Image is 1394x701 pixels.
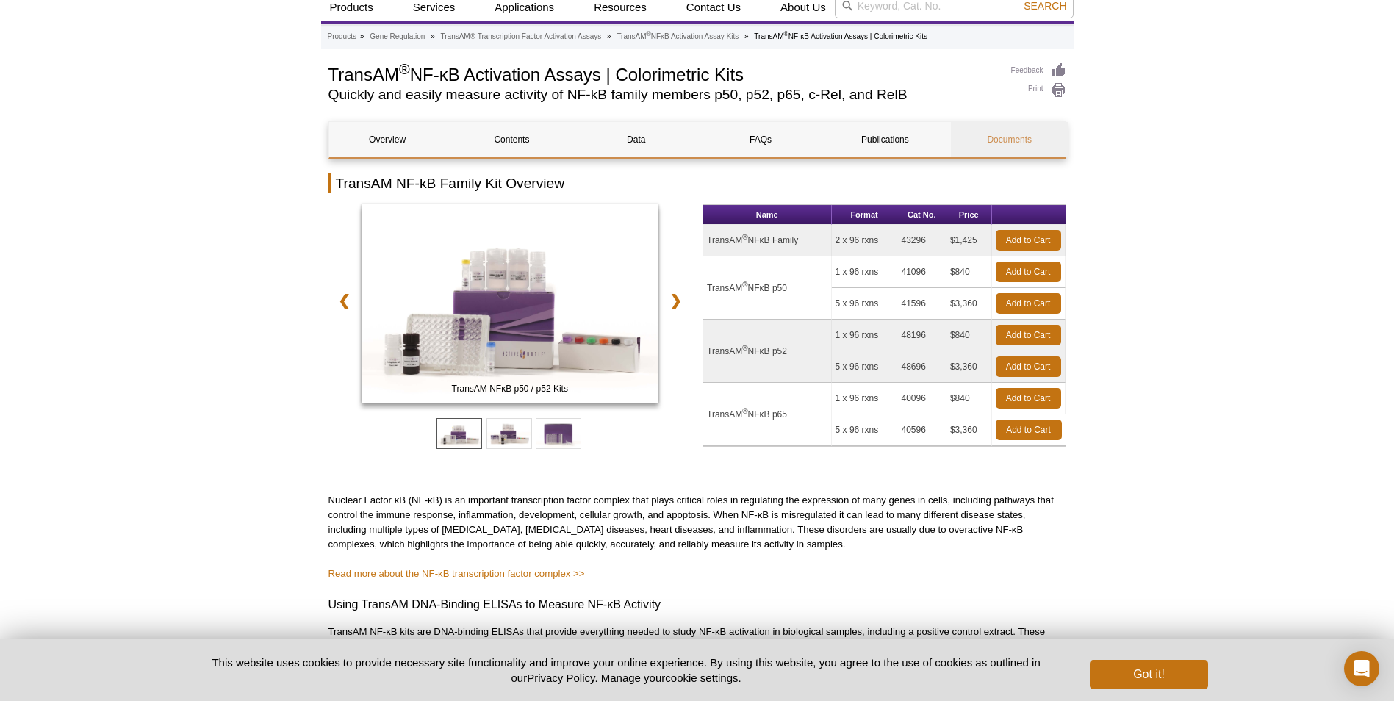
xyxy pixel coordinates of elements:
a: Add to Cart [996,230,1061,251]
a: Contents [453,122,570,157]
a: Add to Cart [996,293,1061,314]
a: Add to Cart [996,388,1061,409]
button: cookie settings [665,672,738,684]
sup: ® [399,61,410,77]
th: Cat No. [897,205,946,225]
td: $3,360 [946,351,992,383]
a: Add to Cart [996,420,1062,440]
td: 1 x 96 rxns [832,320,898,351]
td: $840 [946,383,992,414]
p: This website uses cookies to provide necessary site functionality and improve your online experie... [187,655,1066,686]
a: TransAM®NFκB Activation Assay Kits [617,30,739,43]
td: 2 x 96 rxns [832,225,898,256]
img: TransAM NFκB p50 / p52 Kits [362,204,659,403]
td: 40096 [897,383,946,414]
a: FAQs [702,122,819,157]
h3: Using TransAM DNA-Binding ELISAs to Measure NF-κB Activity [328,596,1066,614]
a: Read more about the NF-κB transcription factor complex >> [328,568,585,579]
td: 1 x 96 rxns [832,256,898,288]
button: Got it! [1090,660,1207,689]
a: TransAM NFκB p50 / p52 Kits [362,204,659,407]
a: Overview [329,122,446,157]
a: Gene Regulation [370,30,425,43]
li: » [607,32,611,40]
td: 5 x 96 rxns [832,414,898,446]
a: Privacy Policy [527,672,594,684]
td: 48696 [897,351,946,383]
a: ❯ [660,284,691,317]
td: $840 [946,320,992,351]
a: TransAM® Transcription Factor Activation Assays [441,30,602,43]
th: Price [946,205,992,225]
td: $3,360 [946,288,992,320]
td: TransAM NFκB p50 [703,256,832,320]
a: Data [578,122,694,157]
sup: ® [742,407,747,415]
td: 48196 [897,320,946,351]
td: TransAM NFκB Family [703,225,832,256]
td: 5 x 96 rxns [832,351,898,383]
p: TransAM NF-κB kits are DNA-binding ELISAs that provide everything needed to study NF-κB activatio... [328,625,1066,654]
h1: TransAM NF-κB Activation Assays | Colorimetric Kits [328,62,996,85]
h2: TransAM NF-kB Family Kit Overview [328,173,1066,193]
sup: ® [647,30,651,37]
a: Print [1011,82,1066,98]
td: TransAM NFκB p52 [703,320,832,383]
a: Add to Cart [996,325,1061,345]
th: Name [703,205,832,225]
h2: Quickly and easily measure activity of NF-kB family members p50, p52, p65, c-Rel, and RelB [328,88,996,101]
li: » [431,32,435,40]
a: Feedback [1011,62,1066,79]
a: Documents [951,122,1068,157]
td: 41596 [897,288,946,320]
sup: ® [742,281,747,289]
td: 40596 [897,414,946,446]
td: $1,425 [946,225,992,256]
td: $3,360 [946,414,992,446]
td: $840 [946,256,992,288]
sup: ® [784,30,788,37]
td: 43296 [897,225,946,256]
span: TransAM NFκB p50 / p52 Kits [364,381,655,396]
sup: ® [742,233,747,241]
td: TransAM NFκB p65 [703,383,832,446]
a: ❮ [328,284,360,317]
li: TransAM NF-κB Activation Assays | Colorimetric Kits [754,32,927,40]
li: » [744,32,749,40]
td: 1 x 96 rxns [832,383,898,414]
a: Products [328,30,356,43]
a: Publications [827,122,944,157]
td: 41096 [897,256,946,288]
li: » [360,32,364,40]
p: Nuclear Factor κB (NF-κB) is an important transcription factor complex that plays critical roles ... [328,493,1066,552]
td: 5 x 96 rxns [832,288,898,320]
th: Format [832,205,898,225]
a: Add to Cart [996,356,1061,377]
sup: ® [742,344,747,352]
a: Add to Cart [996,262,1061,282]
div: Open Intercom Messenger [1344,651,1379,686]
